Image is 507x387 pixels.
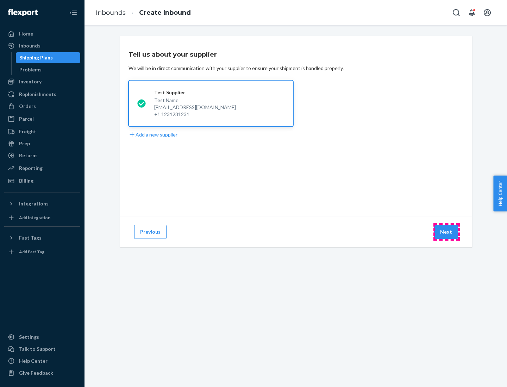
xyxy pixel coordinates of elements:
div: Freight [19,128,36,135]
a: Replenishments [4,89,80,100]
a: Add Fast Tag [4,246,80,258]
button: Previous [134,225,167,239]
div: Home [19,30,33,37]
div: Billing [19,177,33,184]
button: Fast Tags [4,232,80,243]
a: Orders [4,101,80,112]
div: Orders [19,103,36,110]
button: Next [434,225,458,239]
div: Give Feedback [19,369,53,376]
a: Parcel [4,113,80,125]
a: Home [4,28,80,39]
div: Problems [19,66,42,73]
a: Talk to Support [4,343,80,355]
a: Create Inbound [139,9,191,17]
a: Reporting [4,163,80,174]
button: Open Search Box [449,6,463,20]
a: Add Integration [4,212,80,223]
a: Settings [4,331,80,343]
a: Prep [4,138,80,149]
div: Help Center [19,357,48,364]
img: Flexport logo [8,9,38,16]
a: Inbounds [4,40,80,51]
div: We will be in direct communication with your supplier to ensure your shipment is handled properly. [129,65,344,72]
div: Integrations [19,200,49,207]
a: Inventory [4,76,80,87]
button: Give Feedback [4,367,80,379]
button: Integrations [4,198,80,209]
div: Prep [19,140,30,147]
a: Help Center [4,355,80,367]
h3: Tell us about your supplier [129,50,217,59]
div: Returns [19,152,38,159]
button: Close Navigation [66,6,80,20]
button: Help Center [493,176,507,211]
div: Add Integration [19,215,50,221]
div: Fast Tags [19,234,42,241]
div: Settings [19,334,39,341]
ol: breadcrumbs [90,2,196,23]
div: Reporting [19,165,43,172]
button: Open account menu [480,6,494,20]
button: Open notifications [465,6,479,20]
div: Shipping Plans [19,54,53,61]
a: Inbounds [96,9,126,17]
button: Add a new supplier [129,131,177,138]
a: Returns [4,150,80,161]
a: Shipping Plans [16,52,81,63]
a: Billing [4,175,80,186]
a: Freight [4,126,80,137]
div: Talk to Support [19,345,56,353]
a: Problems [16,64,81,75]
div: Parcel [19,115,34,122]
div: Inbounds [19,42,40,49]
div: Replenishments [19,91,56,98]
div: Inventory [19,78,42,85]
div: Add Fast Tag [19,249,44,255]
